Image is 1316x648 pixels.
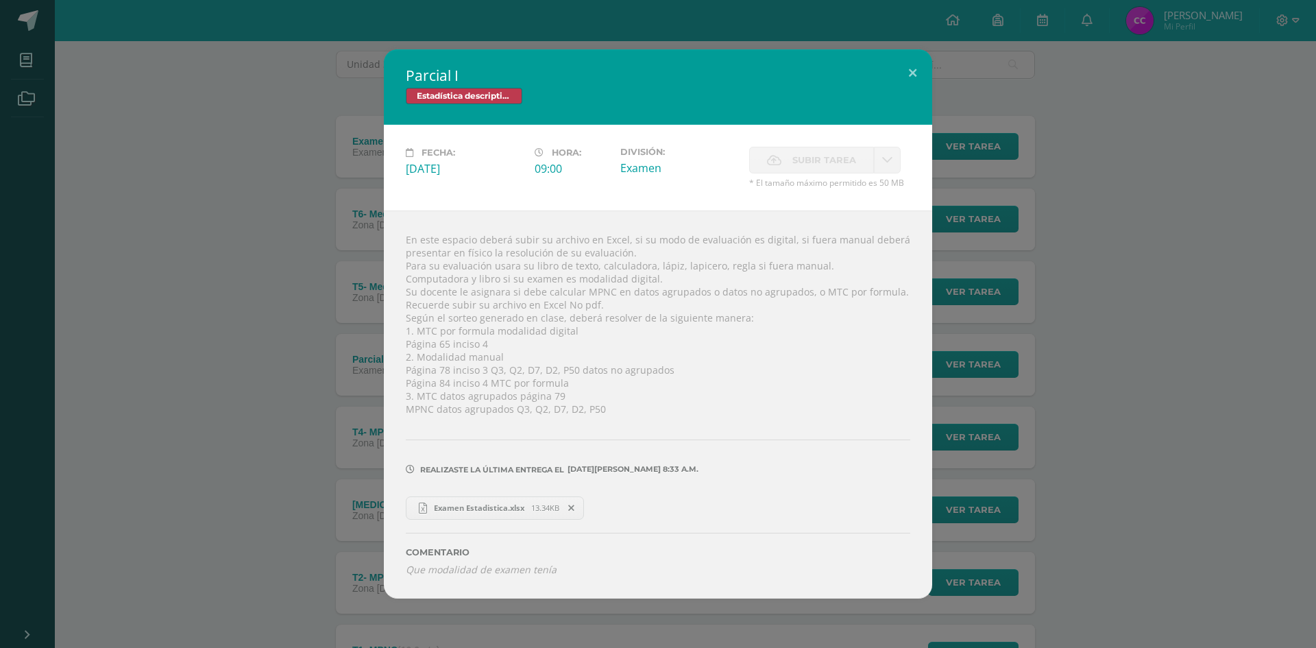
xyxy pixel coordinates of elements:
a: Examen Estadistica.xlsx 13.34KB [406,496,584,520]
button: Close (Esc) [893,49,932,96]
span: Subir tarea [792,147,856,173]
label: División: [620,147,738,157]
label: Comentario [406,547,910,557]
span: Realizaste la última entrega el [420,465,564,475]
div: 09:00 [535,161,609,176]
div: [DATE] [406,161,524,176]
span: Remover entrega [560,501,583,516]
span: Hora: [552,147,581,158]
span: [DATE][PERSON_NAME] 8:33 a.m. [564,469,698,470]
a: La fecha de entrega ha expirado [874,147,901,173]
span: * El tamaño máximo permitido es 50 MB [749,177,910,189]
span: Estadística descriptiva [406,88,522,104]
div: Examen [620,160,738,176]
span: Examen Estadistica.xlsx [427,503,531,513]
div: En este espacio deberá subir su archivo en Excel, si su modo de evaluación es digital, si fuera m... [384,211,932,598]
i: Que modalidad de examen tenía [406,563,557,576]
span: 13.34KB [531,503,559,513]
span: Fecha: [422,147,455,158]
h2: Parcial I [406,66,910,85]
label: La fecha de entrega ha expirado [749,147,874,173]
